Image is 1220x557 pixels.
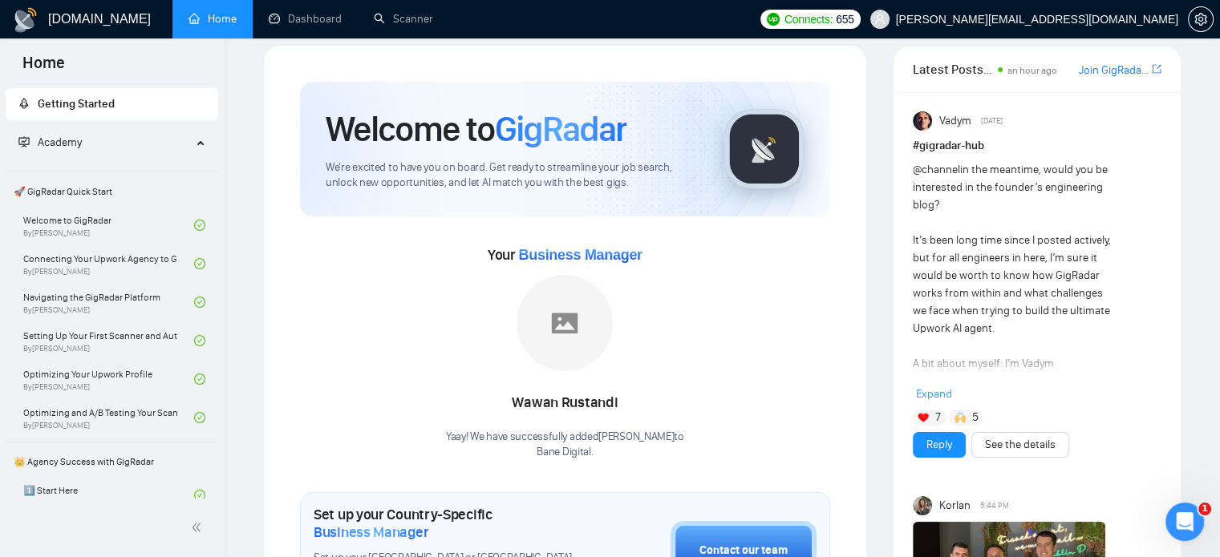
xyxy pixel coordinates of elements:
span: @channel [913,163,960,176]
span: 655 [836,10,853,28]
span: Korlan [938,497,970,515]
h1: Welcome to [326,107,626,151]
a: 1️⃣ Start Here [23,478,194,513]
span: Expand [916,387,952,401]
span: Your [488,246,642,264]
span: setting [1189,13,1213,26]
span: check-circle [194,297,205,308]
span: check-circle [194,258,205,269]
div: Yaay! We have successfully added [PERSON_NAME] to [446,430,684,460]
span: 👑 Agency Success with GigRadar [7,446,217,478]
img: placeholder.png [517,275,613,371]
span: Business Manager [314,523,428,541]
span: [DATE] [981,114,1003,128]
span: an hour ago [1007,65,1057,76]
h1: Set up your Country-Specific [314,506,590,541]
button: Reply [913,432,966,458]
span: 5 [971,410,978,426]
span: export [1152,63,1161,75]
span: Home [10,51,78,85]
button: setting [1188,6,1214,32]
img: logo [13,7,39,33]
h1: # gigradar-hub [913,137,1161,155]
span: check-circle [194,220,205,231]
img: 🙌 [955,412,966,423]
div: Wawan Rustandi [446,389,684,417]
a: Navigating the GigRadar PlatformBy[PERSON_NAME] [23,285,194,320]
span: Getting Started [38,97,115,111]
span: check-circle [194,373,205,385]
span: double-left [191,519,207,535]
span: Vadym [938,112,971,130]
span: Latest Posts from the GigRadar Community [913,59,993,79]
span: Academy [18,135,82,149]
a: Join GigRadar Slack Community [1079,62,1149,79]
span: fund-projection-screen [18,136,30,147]
button: See the details [971,432,1069,458]
a: searchScanner [374,12,433,26]
a: Connecting Your Upwork Agency to GigRadarBy[PERSON_NAME] [23,246,194,281]
span: Business Manager [518,247,642,263]
span: 🚀 GigRadar Quick Start [7,176,217,208]
span: GigRadar [495,107,626,151]
span: Academy [38,135,82,149]
span: 5:44 PM [980,498,1009,513]
a: setting [1188,13,1214,26]
span: Connects: [784,10,833,28]
span: 1 [1198,503,1211,515]
a: dashboardDashboard [269,12,342,26]
li: Getting Started [6,88,218,120]
img: upwork-logo.png [767,13,780,26]
a: Optimizing and A/B Testing Your Scanner for Better ResultsBy[PERSON_NAME] [23,400,194,435]
span: rocket [18,98,30,109]
span: We're excited to have you on board. Get ready to streamline your job search, unlock new opportuni... [326,160,699,191]
p: Bane Digital . [446,445,684,460]
a: Setting Up Your First Scanner and Auto-BidderBy[PERSON_NAME] [23,323,194,358]
a: Optimizing Your Upwork ProfileBy[PERSON_NAME] [23,361,194,397]
a: export [1152,62,1161,77]
span: check-circle [194,490,205,501]
a: See the details [985,436,1056,454]
a: Welcome to GigRadarBy[PERSON_NAME] [23,208,194,243]
span: user [874,14,886,25]
span: 7 [935,410,941,426]
img: Vadym [913,111,932,131]
a: Reply [926,436,952,454]
span: check-circle [194,412,205,423]
a: homeHome [188,12,237,26]
img: gigradar-logo.png [724,109,805,189]
img: ❤️ [918,412,929,423]
iframe: Intercom live chat [1165,503,1204,541]
span: check-circle [194,335,205,346]
img: Korlan [913,496,932,515]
